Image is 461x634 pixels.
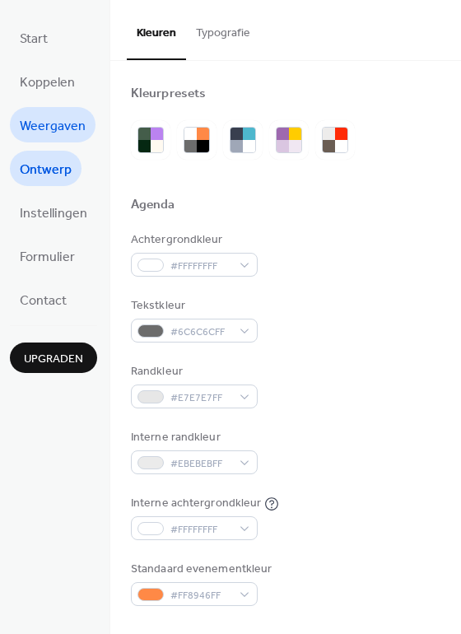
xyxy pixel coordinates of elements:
span: Contact [20,288,67,314]
a: Contact [10,282,77,317]
span: Formulier [20,245,75,270]
span: Instellingen [20,201,87,226]
span: Weergaven [20,114,86,139]
span: Upgraden [24,351,83,368]
span: #EBEBEBFF [170,455,231,473]
span: Ontwerp [20,157,72,183]
span: Koppelen [20,70,75,96]
a: Instellingen [10,194,97,230]
button: Upgraden [10,343,97,373]
span: #FFFFFFFF [170,521,231,538]
div: Achtergrondkleur [131,231,254,249]
span: #FFFFFFFF [170,258,231,275]
a: Koppelen [10,63,85,99]
div: Tekstkleur [131,297,254,315]
div: Interne randkleur [131,429,254,446]
span: #FF8946FF [170,587,231,604]
span: Start [20,26,48,52]
span: #6C6C6CFF [170,324,231,341]
div: Standaard evenementkleur [131,561,272,578]
a: Ontwerp [10,151,81,186]
span: #E7E7E7FF [170,389,231,407]
a: Start [10,20,58,55]
div: Randkleur [131,363,254,380]
a: Weergaven [10,107,95,142]
div: Kleurpresets [131,86,206,103]
div: Agenda [131,197,175,214]
a: Formulier [10,238,85,273]
div: Interne achtergrondkleur [131,495,261,512]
